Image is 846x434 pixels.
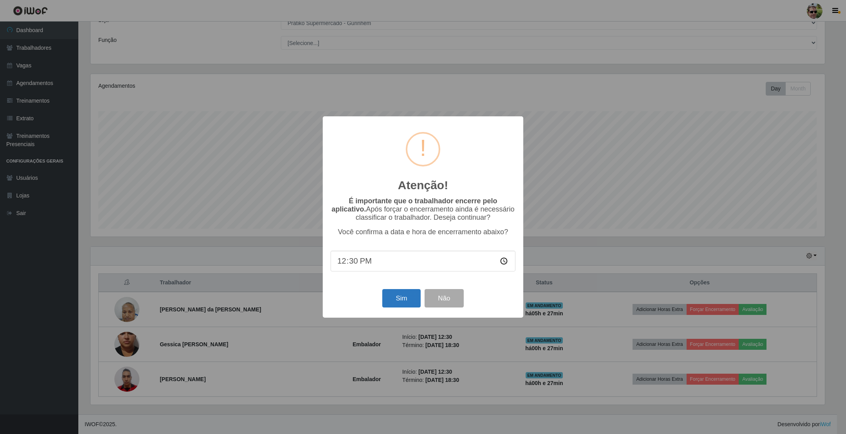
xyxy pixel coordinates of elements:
[331,228,515,236] p: Você confirma a data e hora de encerramento abaixo?
[331,197,497,213] b: É importante que o trabalhador encerre pelo aplicativo.
[425,289,463,307] button: Não
[331,197,515,222] p: Após forçar o encerramento ainda é necessário classificar o trabalhador. Deseja continuar?
[398,178,448,192] h2: Atenção!
[382,289,420,307] button: Sim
